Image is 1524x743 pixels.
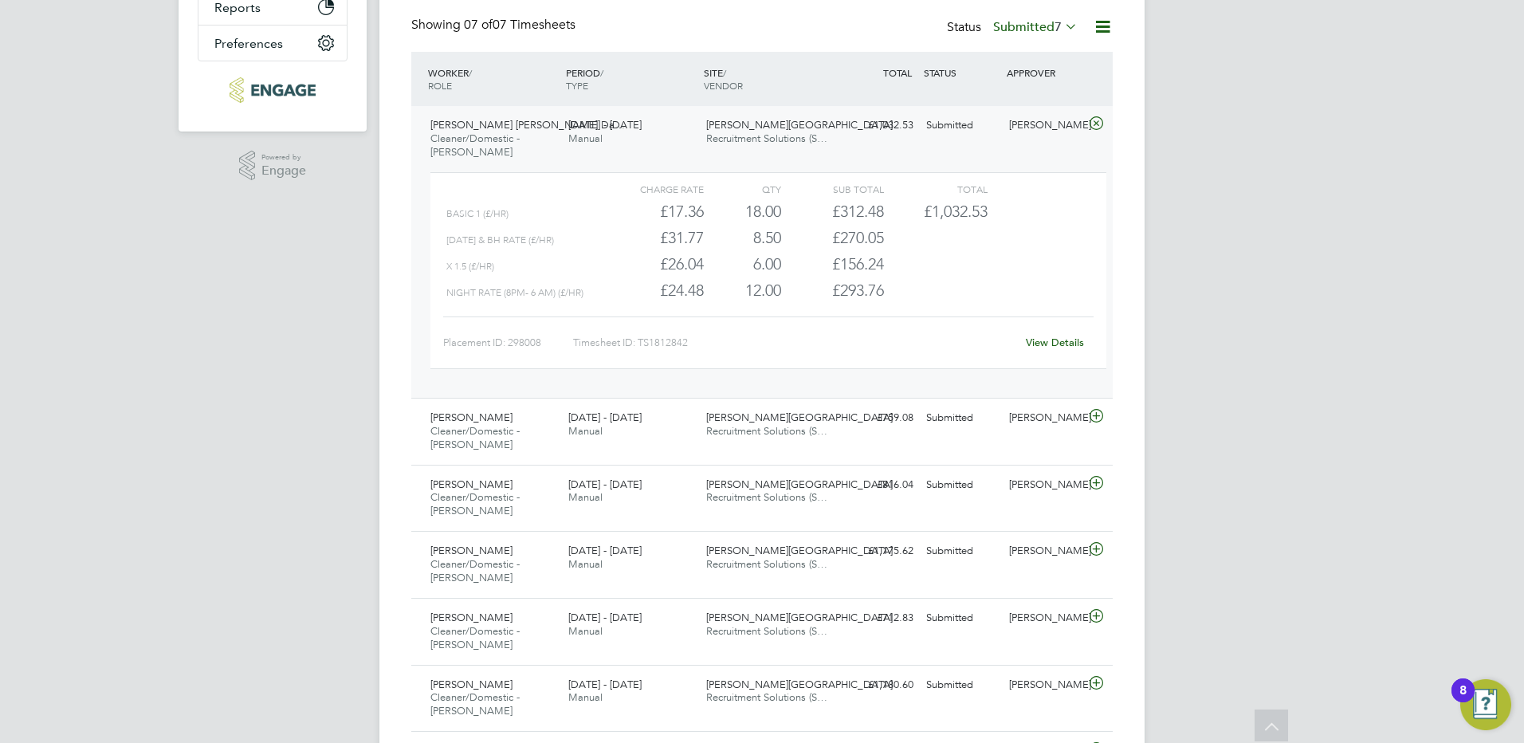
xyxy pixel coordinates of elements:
[239,151,307,181] a: Powered byEngage
[230,77,315,103] img: rec-solutions-logo-retina.png
[993,19,1078,35] label: Submitted
[706,424,827,438] span: Recruitment Solutions (S…
[430,611,513,624] span: [PERSON_NAME]
[430,132,520,159] span: Cleaner/Domestic - [PERSON_NAME]
[261,151,306,164] span: Powered by
[446,234,554,246] span: [DATE] & BH Rate (£/HR)
[430,478,513,491] span: [PERSON_NAME]
[920,472,1003,498] div: Submitted
[1003,472,1086,498] div: [PERSON_NAME]
[704,251,781,277] div: 6.00
[706,690,827,704] span: Recruitment Solutions (S…
[601,179,704,199] div: Charge rate
[568,424,603,438] span: Manual
[430,678,513,691] span: [PERSON_NAME]
[446,261,494,272] span: x 1.5 (£/HR)
[837,605,920,631] div: £712.83
[723,66,726,79] span: /
[706,544,893,557] span: [PERSON_NAME][GEOGRAPHIC_DATA]
[446,208,509,219] span: Basic 1 (£/HR)
[568,478,642,491] span: [DATE] - [DATE]
[920,112,1003,139] div: Submitted
[706,490,827,504] span: Recruitment Solutions (S…
[920,58,1003,87] div: STATUS
[601,277,704,304] div: £24.48
[704,199,781,225] div: 18.00
[198,77,348,103] a: Go to home page
[920,605,1003,631] div: Submitted
[568,544,642,557] span: [DATE] - [DATE]
[706,478,893,491] span: [PERSON_NAME][GEOGRAPHIC_DATA]
[704,225,781,251] div: 8.50
[430,490,520,517] span: Cleaner/Domestic - [PERSON_NAME]
[781,251,884,277] div: £156.24
[464,17,493,33] span: 07 of
[214,36,283,51] span: Preferences
[837,112,920,139] div: £1,032.53
[920,672,1003,698] div: Submitted
[704,277,781,304] div: 12.00
[884,179,987,199] div: Total
[430,544,513,557] span: [PERSON_NAME]
[1026,336,1084,349] a: View Details
[947,17,1081,39] div: Status
[430,624,520,651] span: Cleaner/Domestic - [PERSON_NAME]
[600,66,603,79] span: /
[706,678,893,691] span: [PERSON_NAME][GEOGRAPHIC_DATA]
[920,405,1003,431] div: Submitted
[1459,690,1467,711] div: 8
[566,79,588,92] span: TYPE
[920,538,1003,564] div: Submitted
[568,132,603,145] span: Manual
[706,132,827,145] span: Recruitment Solutions (S…
[837,405,920,431] div: £759.08
[261,164,306,178] span: Engage
[430,118,625,132] span: [PERSON_NAME] [PERSON_NAME] Da…
[1055,19,1062,35] span: 7
[1460,679,1511,730] button: Open Resource Center, 8 new notifications
[704,79,743,92] span: VENDOR
[568,611,642,624] span: [DATE] - [DATE]
[568,411,642,424] span: [DATE] - [DATE]
[1003,605,1086,631] div: [PERSON_NAME]
[704,179,781,199] div: QTY
[781,199,884,225] div: £312.48
[1003,538,1086,564] div: [PERSON_NAME]
[424,58,562,100] div: WORKER
[568,490,603,504] span: Manual
[781,179,884,199] div: Sub Total
[573,330,1015,356] div: Timesheet ID: TS1812842
[601,251,704,277] div: £26.04
[428,79,452,92] span: ROLE
[1003,112,1086,139] div: [PERSON_NAME]
[837,472,920,498] div: £816.04
[568,678,642,691] span: [DATE] - [DATE]
[411,17,579,33] div: Showing
[568,624,603,638] span: Manual
[430,690,520,717] span: Cleaner/Domestic - [PERSON_NAME]
[562,58,700,100] div: PERIOD
[781,277,884,304] div: £293.76
[706,411,893,424] span: [PERSON_NAME][GEOGRAPHIC_DATA]
[443,330,573,356] div: Placement ID: 298008
[568,690,603,704] span: Manual
[837,672,920,698] div: £1,180.60
[601,199,704,225] div: £17.36
[706,118,893,132] span: [PERSON_NAME][GEOGRAPHIC_DATA]
[781,225,884,251] div: £270.05
[430,557,520,584] span: Cleaner/Domestic - [PERSON_NAME]
[924,202,988,221] span: £1,032.53
[837,538,920,564] div: £1,175.62
[706,611,893,624] span: [PERSON_NAME][GEOGRAPHIC_DATA]
[464,17,575,33] span: 07 Timesheets
[568,557,603,571] span: Manual
[1003,405,1086,431] div: [PERSON_NAME]
[1003,672,1086,698] div: [PERSON_NAME]
[706,557,827,571] span: Recruitment Solutions (S…
[446,287,583,298] span: Night Rate (8pm- 6 am) (£/HR)
[883,66,912,79] span: TOTAL
[568,118,642,132] span: [DATE] - [DATE]
[601,225,704,251] div: £31.77
[430,424,520,451] span: Cleaner/Domestic - [PERSON_NAME]
[700,58,838,100] div: SITE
